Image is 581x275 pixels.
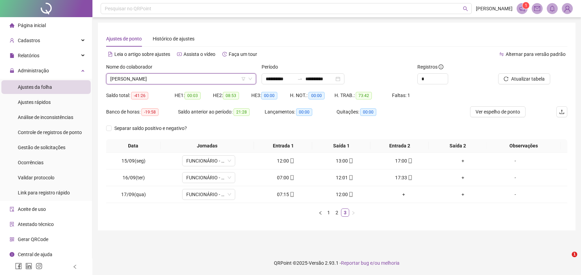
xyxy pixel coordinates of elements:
span: 00:00 [296,108,312,116]
span: right [351,211,355,215]
span: mobile [407,158,413,163]
div: + [436,174,489,181]
th: Observações [487,139,561,153]
div: 13:00 [318,157,371,165]
span: -19:58 [141,108,159,116]
span: 73:42 [356,92,372,99]
span: Leia o artigo sobre ajustes [114,51,170,57]
span: Assista o vídeo [184,51,215,57]
iframe: Intercom live chat [558,252,574,268]
span: Relatórios [18,53,39,58]
div: + [436,191,489,198]
div: Banco de horas: [106,108,178,116]
span: user-add [10,38,14,43]
th: Saída 2 [429,139,487,153]
button: right [349,208,357,217]
button: Ver espelho de ponto [470,106,526,117]
span: Alternar para versão padrão [506,51,566,57]
span: youtube [177,52,182,57]
span: history [222,52,227,57]
span: down [227,176,231,180]
div: 12:00 [318,191,371,198]
span: 21:28 [233,108,250,116]
div: 12:01 [318,174,371,181]
span: 16/09(ter) [123,175,145,180]
div: - [495,191,535,198]
span: 1 [572,252,577,257]
label: Período [262,63,282,71]
div: HE 3: [251,92,290,99]
span: Registros [417,63,443,71]
span: Separar saldo positivo e negativo? [112,124,190,132]
span: left [318,211,323,215]
span: Atestado técnico [18,222,54,227]
span: solution [10,222,14,227]
div: Saldo total: [106,92,175,99]
span: TIAGO TEIXEIRA SANTOS [110,74,252,84]
div: - [495,157,535,165]
span: Gestão de solicitações [18,145,65,150]
li: 3 [341,208,349,217]
span: Gerar QRCode [18,237,48,242]
th: Entrada 1 [254,139,312,153]
span: filter [241,77,245,81]
label: Nome do colaborador [106,63,157,71]
span: home [10,23,14,28]
span: search [463,6,468,11]
div: 17:33 [377,174,430,181]
div: 12:00 [259,157,312,165]
th: Data [106,139,161,153]
span: Faça um tour [229,51,257,57]
li: 2 [333,208,341,217]
span: swap-right [297,76,303,82]
span: facebook [15,263,22,270]
button: left [316,208,325,217]
span: mail [534,5,540,12]
div: Saldo anterior ao período: [178,108,265,116]
span: Ocorrências [18,160,43,165]
div: + [377,191,430,198]
span: Observações [490,142,558,150]
div: + [436,157,489,165]
span: Faltas: 1 [392,93,410,98]
span: mobile [289,158,294,163]
span: to [297,76,303,82]
span: FUNCIONÁRIO - CAS III [186,189,231,200]
span: 15/09(seg) [122,158,146,164]
span: reload [504,76,508,81]
div: 07:00 [259,174,312,181]
span: 1 [525,3,527,8]
div: 07:15 [259,191,312,198]
footer: QRPoint © 2025 - 2.93.1 - [92,251,581,275]
span: FUNCIONÁRIO - CAS III [186,172,231,183]
span: Análise de inconsistências [18,115,73,120]
span: [PERSON_NAME] [476,5,513,12]
span: Aceite de uso [18,206,46,212]
span: Ajustes da folha [18,84,52,90]
div: Ajustes de ponto [106,35,142,43]
span: Ajustes rápidos [18,99,51,105]
span: Página inicial [18,23,46,28]
div: Quitações: [337,108,394,116]
span: 17/09(qua) [121,192,146,197]
span: 08:53 [223,92,239,99]
span: mobile [289,175,294,180]
span: -41:26 [131,92,148,99]
span: info-circle [439,64,443,69]
th: Entrada 2 [370,139,429,153]
span: FUNCIONÁRIO - CAS III [186,156,231,166]
span: audit [10,207,14,212]
span: Controle de registros de ponto [18,130,82,135]
span: Atualizar tabela [511,75,545,83]
div: 17:00 [377,157,430,165]
img: 69766 [562,3,572,14]
span: bell [549,5,555,12]
a: 1 [325,209,332,216]
span: 00:00 [308,92,325,99]
div: Lançamentos: [265,108,337,116]
span: notification [519,5,525,12]
span: left [73,264,77,269]
a: 2 [333,209,341,216]
span: Validar protocolo [18,175,54,180]
span: Ver espelho de ponto [476,108,520,116]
